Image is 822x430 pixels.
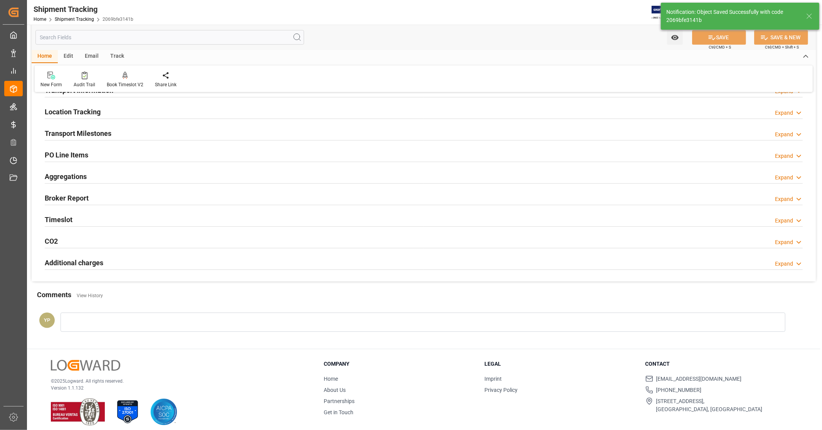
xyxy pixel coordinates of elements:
span: [EMAIL_ADDRESS][DOMAIN_NAME] [656,375,742,383]
img: ISO 9001 & ISO 14001 Certification [51,398,105,425]
h3: Contact [645,360,797,368]
a: Privacy Policy [484,387,518,393]
div: Expand [775,195,793,203]
div: Edit [58,50,79,63]
span: [STREET_ADDRESS], [GEOGRAPHIC_DATA], [GEOGRAPHIC_DATA] [656,397,763,413]
div: Expand [775,109,793,117]
div: Home [32,50,58,63]
h2: Comments [37,289,71,300]
div: Audit Trail [74,81,95,88]
a: Shipment Tracking [55,17,94,22]
a: Get in Touch [324,409,353,415]
a: View History [77,293,103,298]
a: Imprint [484,376,502,382]
a: About Us [324,387,346,393]
a: Home [324,376,338,382]
div: Book Timeslot V2 [107,81,143,88]
img: AICPA SOC [150,398,177,425]
a: Home [34,17,46,22]
a: Partnerships [324,398,355,404]
button: open menu [667,30,683,45]
h2: Timeslot [45,214,72,225]
div: Share Link [155,81,177,88]
span: Ctrl/CMD + S [709,44,731,50]
span: YP [44,317,50,323]
h2: Broker Report [45,193,89,203]
h3: Legal [484,360,635,368]
button: SAVE & NEW [754,30,808,45]
img: Exertis%20JAM%20-%20Email%20Logo.jpg_1722504956.jpg [652,6,678,19]
h2: CO2 [45,236,58,246]
button: SAVE [692,30,746,45]
div: Email [79,50,104,63]
div: Expand [775,174,793,182]
h3: Company [324,360,475,368]
div: Shipment Tracking [34,3,133,15]
h2: Aggregations [45,171,87,182]
p: Version 1.1.132 [51,385,304,392]
p: © 2025 Logward. All rights reserved. [51,378,304,385]
div: Expand [775,260,793,268]
img: ISO 27001 Certification [114,398,141,425]
div: Expand [775,131,793,139]
h2: PO Line Items [45,150,88,160]
div: Expand [775,152,793,160]
img: Logward Logo [51,360,120,371]
h2: Additional charges [45,258,103,268]
div: New Form [40,81,62,88]
span: [PHONE_NUMBER] [656,386,702,394]
span: Ctrl/CMD + Shift + S [765,44,799,50]
h2: Location Tracking [45,107,101,117]
h2: Transport Milestones [45,128,111,139]
div: Track [104,50,130,63]
div: Expand [775,238,793,246]
div: Expand [775,217,793,225]
input: Search Fields [35,30,304,45]
div: Notification: Object Saved Successfully with code 2069bfe3141b [666,8,799,24]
